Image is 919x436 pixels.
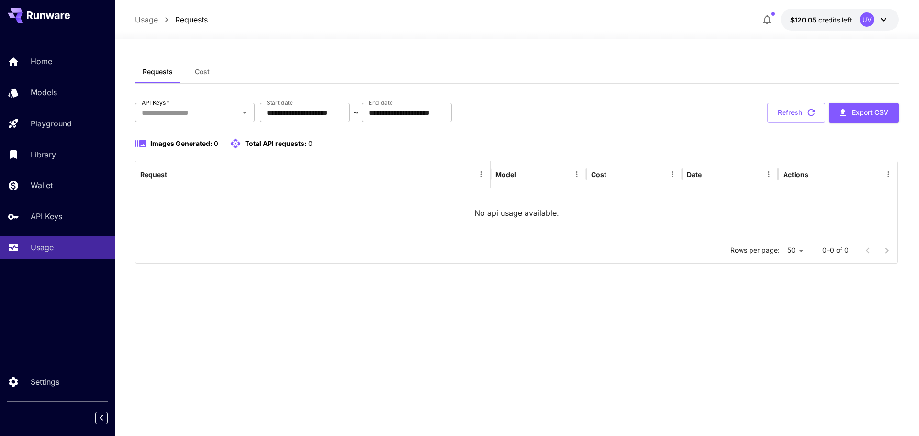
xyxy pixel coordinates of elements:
[474,207,559,219] p: No api usage available.
[238,106,251,119] button: Open
[607,168,621,181] button: Sort
[860,12,874,27] div: UV
[730,246,780,255] p: Rows per page:
[570,168,583,181] button: Menu
[818,16,852,24] span: credits left
[687,170,702,179] div: Date
[762,168,775,181] button: Menu
[214,139,218,147] span: 0
[95,412,108,424] button: Collapse sidebar
[781,9,899,31] button: $120.05UV
[822,246,849,255] p: 0–0 of 0
[150,139,213,147] span: Images Generated:
[135,14,208,25] nav: breadcrumb
[591,170,606,179] div: Cost
[31,242,54,253] p: Usage
[369,99,392,107] label: End date
[767,103,825,123] button: Refresh
[882,168,895,181] button: Menu
[31,118,72,129] p: Playground
[495,170,516,179] div: Model
[195,67,210,76] span: Cost
[829,103,899,123] button: Export CSV
[102,409,115,426] div: Collapse sidebar
[267,99,293,107] label: Start date
[666,168,679,181] button: Menu
[784,244,807,257] div: 50
[31,149,56,160] p: Library
[142,99,169,107] label: API Keys
[31,376,59,388] p: Settings
[175,14,208,25] a: Requests
[31,87,57,98] p: Models
[140,170,167,179] div: Request
[308,139,313,147] span: 0
[474,168,488,181] button: Menu
[168,168,181,181] button: Sort
[245,139,307,147] span: Total API requests:
[790,15,852,25] div: $120.05
[135,14,158,25] a: Usage
[143,67,173,76] span: Requests
[517,168,530,181] button: Sort
[783,170,808,179] div: Actions
[703,168,716,181] button: Sort
[31,179,53,191] p: Wallet
[353,107,359,118] p: ~
[31,56,52,67] p: Home
[31,211,62,222] p: API Keys
[790,16,818,24] span: $120.05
